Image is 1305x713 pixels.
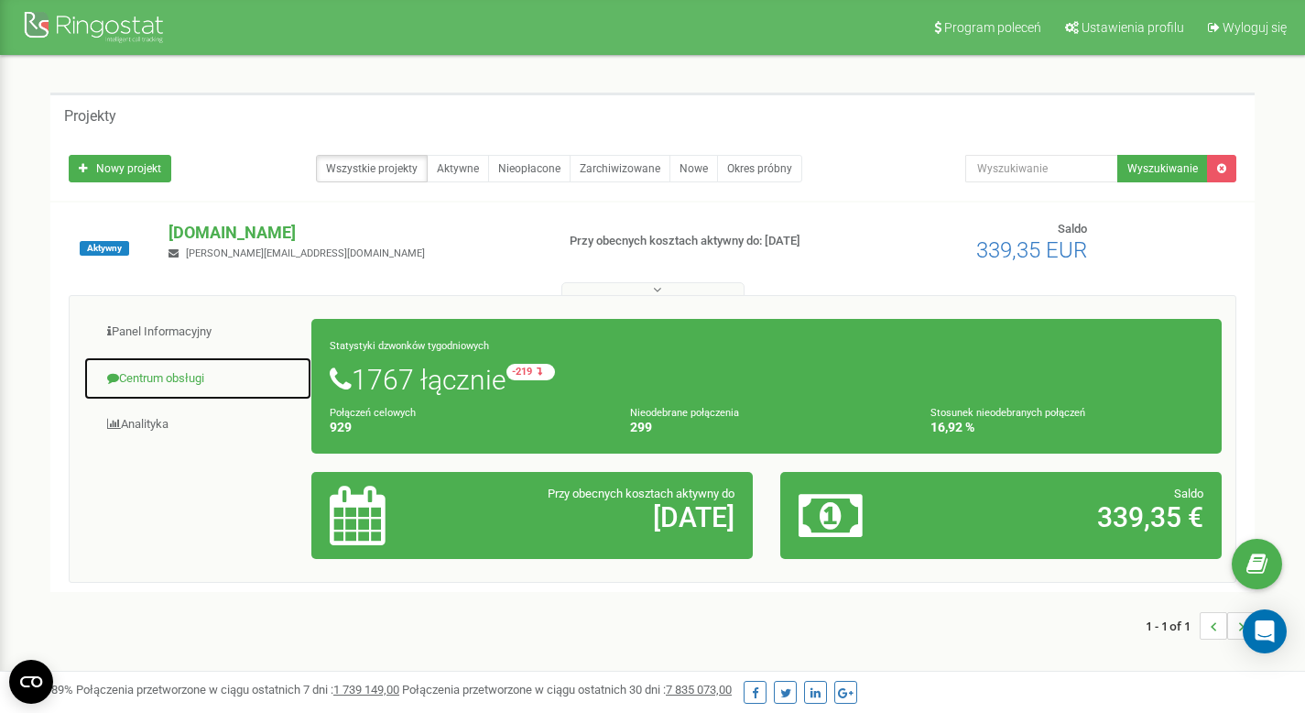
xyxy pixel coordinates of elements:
[427,155,489,182] a: Aktywne
[506,364,555,380] small: -219
[402,683,732,697] span: Połączenia przetworzone w ciągu ostatnich 30 dni :
[965,155,1118,182] input: Wyszukiwanie
[330,421,603,434] h4: 929
[942,502,1203,532] h2: 339,35 €
[1058,222,1087,236] span: Saldo
[1146,612,1200,640] span: 1 - 1 of 1
[548,487,734,500] span: Przy obecnych kosztach aktywny do
[570,233,841,250] p: Przy obecnych kosztach aktywny do: [DATE]
[944,20,1041,35] span: Program poleceń
[717,155,802,182] a: Okres próbny
[976,237,1087,263] span: 339,35 EUR
[930,407,1085,419] small: Stosunek nieodebranych połączeń
[83,356,312,401] a: Centrum obsługi
[80,241,129,256] span: Aktywny
[666,683,732,697] u: 7 835 073,00
[1082,20,1184,35] span: Ustawienia profilu
[630,421,903,434] h4: 299
[330,364,1203,395] h1: 1767 łącznie
[570,155,670,182] a: Zarchiwizowane
[69,155,171,182] a: Nowy projekt
[83,402,312,447] a: Analityka
[64,108,116,125] h5: Projekty
[630,407,739,419] small: Nieodebrane połączenia
[1223,20,1287,35] span: Wyloguj się
[669,155,718,182] a: Nowe
[1146,594,1255,658] nav: ...
[1243,609,1287,653] div: Open Intercom Messenger
[930,421,1203,434] h4: 16,92 %
[9,660,53,704] button: Open CMP widget
[169,221,539,245] p: [DOMAIN_NAME]
[330,407,416,419] small: Połączeń celowych
[186,247,425,259] span: [PERSON_NAME][EMAIL_ADDRESS][DOMAIN_NAME]
[488,155,571,182] a: Nieopłacone
[1117,155,1208,182] button: Wyszukiwanie
[1174,487,1203,500] span: Saldo
[333,683,399,697] u: 1 739 149,00
[330,340,489,352] small: Statystyki dzwonków tygodniowych
[473,502,734,532] h2: [DATE]
[83,310,312,355] a: Panel Informacyjny
[316,155,428,182] a: Wszystkie projekty
[76,683,399,697] span: Połączenia przetworzone w ciągu ostatnich 7 dni :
